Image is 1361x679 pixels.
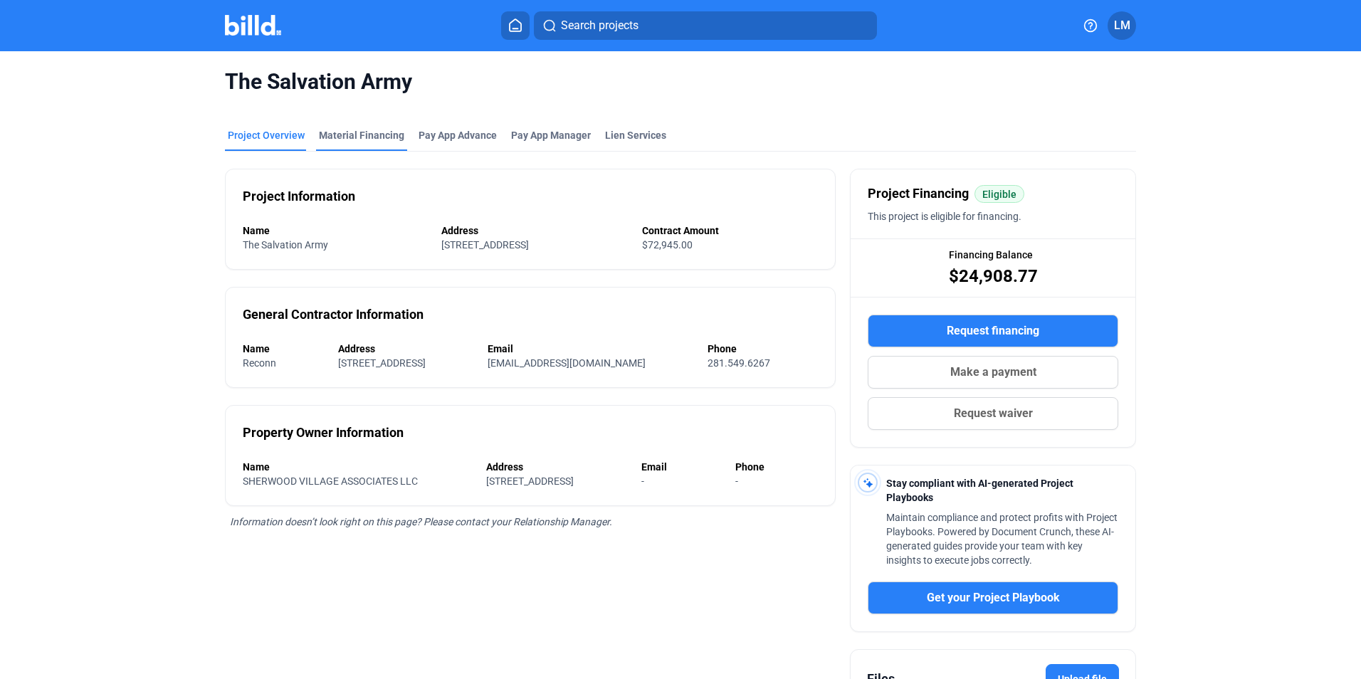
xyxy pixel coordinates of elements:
[243,239,328,251] span: The Salvation Army
[243,475,418,487] span: SHERWOOD VILLAGE ASSOCIATES LLC
[868,356,1118,389] button: Make a payment
[441,239,529,251] span: [STREET_ADDRESS]
[486,460,628,474] div: Address
[441,223,628,238] div: Address
[974,185,1024,203] mat-chip: Eligible
[868,315,1118,347] button: Request financing
[319,128,404,142] div: Material Financing
[886,512,1118,566] span: Maintain compliance and protect profits with Project Playbooks. Powered by Document Crunch, these...
[641,475,644,487] span: -
[886,478,1073,503] span: Stay compliant with AI-generated Project Playbooks
[605,128,666,142] div: Lien Services
[642,223,818,238] div: Contract Amount
[949,265,1038,288] span: $24,908.77
[228,128,305,142] div: Project Overview
[868,211,1021,222] span: This project is eligible for financing.
[868,184,969,204] span: Project Financing
[708,357,770,369] span: 281.549.6267
[1114,17,1130,34] span: LM
[950,364,1036,381] span: Make a payment
[735,460,819,474] div: Phone
[561,17,639,34] span: Search projects
[243,460,472,474] div: Name
[954,405,1033,422] span: Request waiver
[534,11,877,40] button: Search projects
[338,357,426,369] span: [STREET_ADDRESS]
[511,128,591,142] span: Pay App Manager
[947,322,1039,339] span: Request financing
[243,357,276,369] span: Reconn
[642,239,693,251] span: $72,945.00
[927,589,1060,606] span: Get your Project Playbook
[868,397,1118,430] button: Request waiver
[243,223,427,238] div: Name
[708,342,818,356] div: Phone
[641,460,721,474] div: Email
[735,475,738,487] span: -
[486,475,574,487] span: [STREET_ADDRESS]
[488,342,693,356] div: Email
[243,423,404,443] div: Property Owner Information
[868,581,1118,614] button: Get your Project Playbook
[1108,11,1136,40] button: LM
[230,516,612,527] span: Information doesn’t look right on this page? Please contact your Relationship Manager.
[225,68,1136,95] span: The Salvation Army
[243,342,324,356] div: Name
[949,248,1033,262] span: Financing Balance
[419,128,497,142] div: Pay App Advance
[243,305,424,325] div: General Contractor Information
[338,342,473,356] div: Address
[488,357,646,369] span: [EMAIL_ADDRESS][DOMAIN_NAME]
[225,15,281,36] img: Billd Company Logo
[243,186,355,206] div: Project Information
